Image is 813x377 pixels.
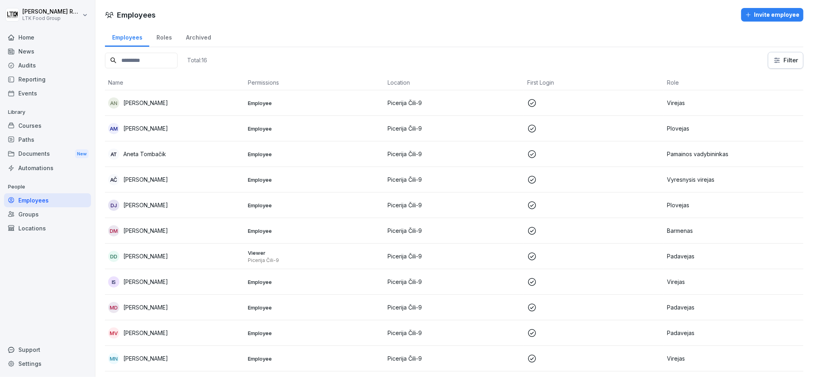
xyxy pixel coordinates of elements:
[105,26,149,47] a: Employees
[4,44,91,58] a: News
[4,106,91,119] p: Library
[4,58,91,72] a: Audits
[75,149,89,159] div: New
[4,147,91,161] div: Documents
[773,56,798,64] div: Filter
[123,278,168,286] p: [PERSON_NAME]
[179,26,218,47] a: Archived
[388,124,521,133] p: Picerija Čili-9
[248,278,381,286] p: Employee
[667,150,800,158] p: Pamainos vadybininkas
[388,329,521,337] p: Picerija Čili-9
[667,329,800,337] p: Padavejas
[123,99,168,107] p: [PERSON_NAME]
[388,150,521,158] p: Picerija Čili-9
[667,303,800,312] p: Padavejas
[22,8,81,15] p: [PERSON_NAME] Rukšėnienė
[108,123,119,134] div: AM
[4,193,91,207] a: Employees
[745,10,799,19] div: Invite employee
[667,226,800,235] p: Barmenas
[105,75,245,90] th: Name
[388,99,521,107] p: Picerija Čili-9
[248,257,381,264] p: Picerija Čili-9
[664,75,803,90] th: Role
[667,175,800,184] p: Vyresnysis virejas
[667,124,800,133] p: Plovejas
[108,251,119,262] div: DD
[248,176,381,183] p: Employee
[108,327,119,339] div: MV
[667,201,800,209] p: Plovejas
[108,353,119,364] div: MN
[4,357,91,371] a: Settings
[248,249,381,256] p: Viewer
[248,125,381,132] p: Employee
[4,207,91,221] a: Groups
[117,10,156,20] h1: Employees
[245,75,384,90] th: Permissions
[4,119,91,133] a: Courses
[123,226,168,235] p: [PERSON_NAME]
[149,26,179,47] a: Roles
[388,175,521,184] p: Picerija Čili-9
[123,329,168,337] p: [PERSON_NAME]
[123,175,168,184] p: [PERSON_NAME]
[123,303,168,312] p: [PERSON_NAME]
[384,75,524,90] th: Location
[248,99,381,107] p: Employee
[4,133,91,147] a: Paths
[741,8,803,22] button: Invite employee
[187,56,207,64] p: Total: 16
[4,221,91,235] a: Locations
[667,278,800,286] p: Virejas
[123,124,168,133] p: [PERSON_NAME]
[248,355,381,362] p: Employee
[248,202,381,209] p: Employee
[4,72,91,86] a: Reporting
[108,149,119,160] div: AT
[123,252,168,260] p: [PERSON_NAME]
[388,354,521,363] p: Picerija Čili-9
[108,97,119,109] div: AN
[388,226,521,235] p: Picerija Čili-9
[123,354,168,363] p: [PERSON_NAME]
[123,150,166,158] p: Aneta Tombačik
[108,174,119,185] div: AČ
[108,276,119,288] div: IS
[22,16,81,21] p: LTK Food Group
[4,147,91,161] a: DocumentsNew
[388,278,521,286] p: Picerija Čili-9
[4,343,91,357] div: Support
[248,227,381,234] p: Employee
[524,75,664,90] th: First Login
[4,161,91,175] a: Automations
[123,201,168,209] p: [PERSON_NAME]
[108,200,119,211] div: DJ
[248,151,381,158] p: Employee
[388,303,521,312] p: Picerija Čili-9
[388,252,521,260] p: Picerija Čili-9
[4,30,91,44] a: Home
[108,225,119,236] div: DM
[4,181,91,193] p: People
[388,201,521,209] p: Picerija Čili-9
[4,86,91,100] a: Events
[667,252,800,260] p: Padavejas
[108,302,119,313] div: MD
